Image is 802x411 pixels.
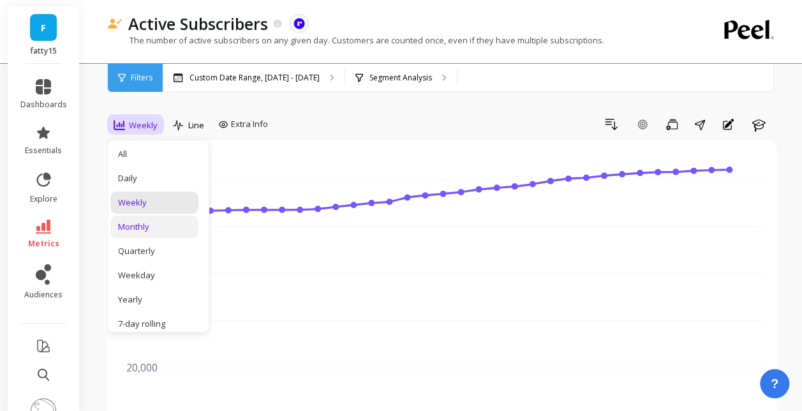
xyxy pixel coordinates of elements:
span: dashboards [20,100,67,110]
img: header icon [107,19,122,29]
span: Line [188,119,204,131]
div: Monthly [118,221,191,233]
span: F [41,20,46,35]
div: All [118,148,191,160]
img: api.recharge.svg [293,18,305,29]
p: Custom Date Range, [DATE] - [DATE] [189,73,320,83]
div: Quarterly [118,245,191,257]
button: ? [760,369,789,398]
p: The number of active subscribers on any given day. Customers are counted once, even if they have ... [107,34,604,46]
div: 7-day rolling [118,318,191,330]
div: Weekday [118,269,191,281]
div: Daily [118,172,191,184]
div: Yearly [118,294,191,306]
span: metrics [28,239,59,249]
span: Weekly [129,119,158,131]
p: Active Subscribers [128,13,268,34]
span: Extra Info [231,118,268,131]
span: ? [771,375,778,392]
span: Filters [131,73,152,83]
span: essentials [25,146,62,156]
p: Segment Analysis [369,73,432,83]
p: fatty15 [20,46,67,56]
span: explore [30,194,57,204]
div: Weekly [118,197,191,209]
span: audiences [24,290,63,300]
